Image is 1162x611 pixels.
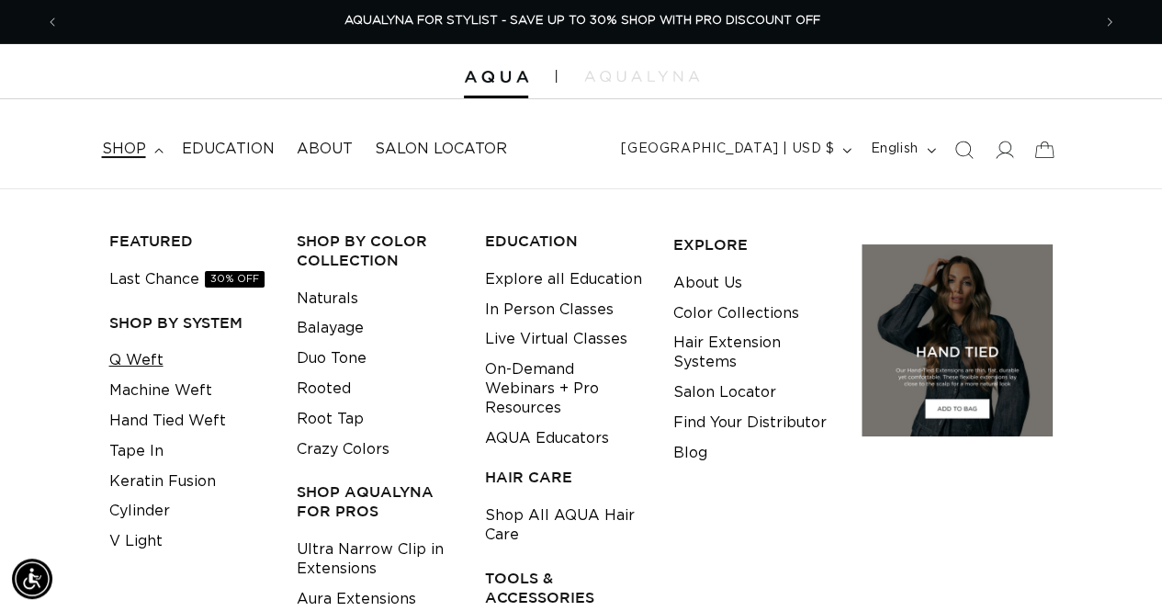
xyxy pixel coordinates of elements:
[344,15,820,27] span: AQUALYNA FOR STYLIST - SAVE UP TO 30% SHOP WITH PRO DISCOUNT OFF
[109,232,269,251] h3: FEATURED
[91,129,171,170] summary: shop
[485,324,627,355] a: Live Virtual Classes
[673,268,742,299] a: About Us
[485,232,645,251] h3: EDUCATION
[485,468,645,487] h3: HAIR CARE
[109,345,164,376] a: Q Weft
[859,132,942,167] button: English
[109,526,163,557] a: V Light
[286,129,364,170] a: About
[870,140,918,159] span: English
[485,355,645,423] a: On-Demand Webinars + Pro Resources
[485,424,609,454] a: AQUA Educators
[673,438,707,469] a: Blog
[109,496,170,526] a: Cylinder
[375,140,507,159] span: Salon Locator
[1070,523,1162,611] iframe: Chat Widget
[364,129,518,170] a: Salon Locator
[673,299,799,329] a: Color Collections
[485,265,642,295] a: Explore all Education
[610,132,859,167] button: [GEOGRAPHIC_DATA] | USD $
[943,130,984,170] summary: Search
[673,408,827,438] a: Find Your Distributor
[297,374,351,404] a: Rooted
[297,232,457,270] h3: Shop by Color Collection
[1089,5,1130,40] button: Next announcement
[485,501,645,550] a: Shop All AQUA Hair Care
[673,378,776,408] a: Salon Locator
[485,569,645,607] h3: TOOLS & ACCESSORIES
[182,140,275,159] span: Education
[12,559,52,599] div: Accessibility Menu
[297,435,389,465] a: Crazy Colors
[297,535,457,584] a: Ultra Narrow Clip in Extensions
[464,71,528,84] img: Aqua Hair Extensions
[102,140,146,159] span: shop
[171,129,286,170] a: Education
[673,328,833,378] a: Hair Extension Systems
[109,406,226,436] a: Hand Tied Weft
[205,271,265,288] span: 30% OFF
[109,376,212,406] a: Machine Weft
[297,482,457,521] h3: Shop AquaLyna for Pros
[297,140,353,159] span: About
[584,71,699,82] img: aqualyna.com
[109,265,265,295] a: Last Chance30% OFF
[621,140,834,159] span: [GEOGRAPHIC_DATA] | USD $
[673,235,833,255] h3: EXPLORE
[109,436,164,467] a: Tape In
[297,313,364,344] a: Balayage
[297,344,367,374] a: Duo Tone
[109,467,216,497] a: Keratin Fusion
[485,295,614,325] a: In Person Classes
[109,313,269,333] h3: SHOP BY SYSTEM
[297,284,358,314] a: Naturals
[297,404,364,435] a: Root Tap
[32,5,73,40] button: Previous announcement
